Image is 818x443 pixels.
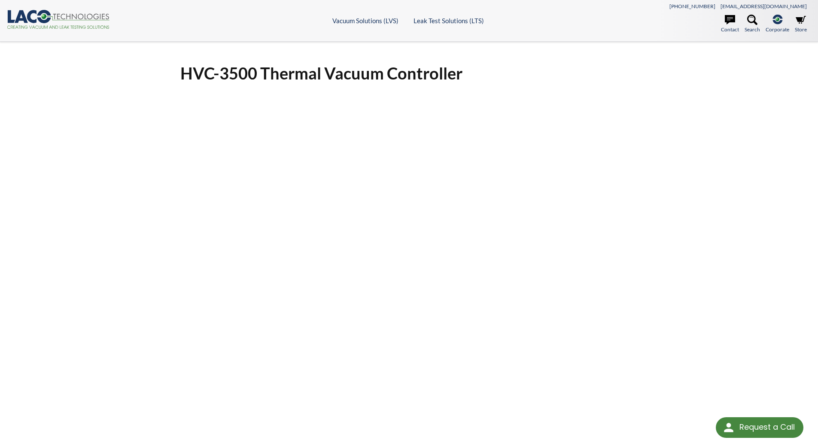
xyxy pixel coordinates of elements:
a: [PHONE_NUMBER] [669,3,715,9]
a: Store [795,15,807,34]
h1: HVC-3500 Thermal Vacuum Controller [180,63,638,84]
a: Search [745,15,760,34]
span: Corporate [766,25,789,34]
img: round button [722,421,736,434]
a: [EMAIL_ADDRESS][DOMAIN_NAME] [721,3,807,9]
a: Contact [721,15,739,34]
a: Leak Test Solutions (LTS) [414,17,484,24]
a: Vacuum Solutions (LVS) [332,17,398,24]
div: Request a Call [739,417,795,437]
div: Request a Call [716,417,803,438]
